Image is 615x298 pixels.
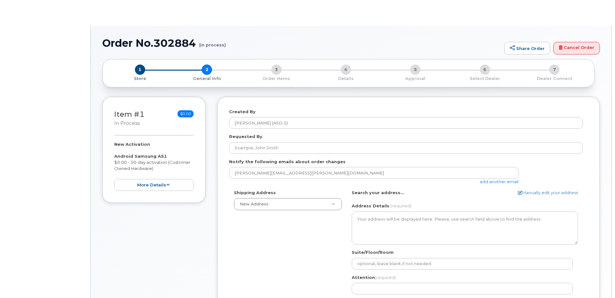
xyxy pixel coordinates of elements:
[229,134,262,140] label: Requested By
[234,198,342,210] a: New Address
[110,76,169,82] p: Store
[352,258,573,270] input: optional, leave blank if not needed
[480,179,519,184] a: add another email
[229,159,346,165] label: Notify the following emails about order changes
[114,179,194,191] button: more details
[352,274,396,281] label: Attention
[108,75,172,82] a: 1 Store
[114,110,145,127] h3: Item #1
[375,275,396,280] span: (required)
[177,110,194,117] span: $0.00
[234,190,276,196] label: Shipping Address
[114,142,150,147] strong: New Activation
[390,203,411,208] span: (required)
[229,109,256,115] label: Created By
[199,37,226,47] small: (in process)
[504,42,550,55] a: Share Order
[135,65,145,75] span: 1
[114,120,140,126] small: in process
[114,154,167,159] strong: Android Samsung A51
[229,167,519,179] input: Example: john@appleseed.com
[553,42,600,55] a: Cancel Order
[352,203,389,209] label: Address Details
[352,249,394,255] label: Suite/Floor/Room
[352,190,404,196] label: Search your address...
[229,142,583,154] input: Example: John Smith
[518,190,578,196] a: Manually edit your address
[102,37,501,49] h1: Order No.302884
[240,202,268,206] span: New Address
[114,141,194,191] div: $0.00 - 30-day activation (Customer Owned Hardware)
